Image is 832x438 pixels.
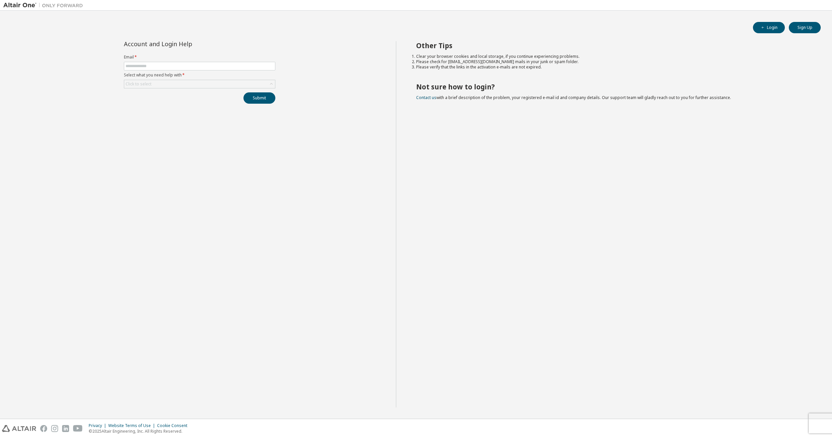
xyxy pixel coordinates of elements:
h2: Other Tips [416,41,809,50]
label: Email [124,55,275,60]
img: altair_logo.svg [2,425,36,432]
img: Altair One [3,2,86,9]
span: with a brief description of the problem, your registered e-mail id and company details. Our suppo... [416,95,731,100]
li: Clear your browser cookies and local storage, if you continue experiencing problems. [416,54,809,59]
img: linkedin.svg [62,425,69,432]
label: Select what you need help with [124,72,275,78]
div: Click to select [124,80,275,88]
img: instagram.svg [51,425,58,432]
div: Cookie Consent [157,423,191,428]
a: Contact us [416,95,436,100]
div: Website Terms of Use [108,423,157,428]
div: Privacy [89,423,108,428]
button: Sign Up [789,22,821,33]
button: Submit [243,92,275,104]
div: Account and Login Help [124,41,245,47]
p: © 2025 Altair Engineering, Inc. All Rights Reserved. [89,428,191,434]
li: Please verify that the links in the activation e-mails are not expired. [416,64,809,70]
h2: Not sure how to login? [416,82,809,91]
img: facebook.svg [40,425,47,432]
img: youtube.svg [73,425,83,432]
button: Login [753,22,785,33]
li: Please check for [EMAIL_ADDRESS][DOMAIN_NAME] mails in your junk or spam folder. [416,59,809,64]
div: Click to select [126,81,151,87]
